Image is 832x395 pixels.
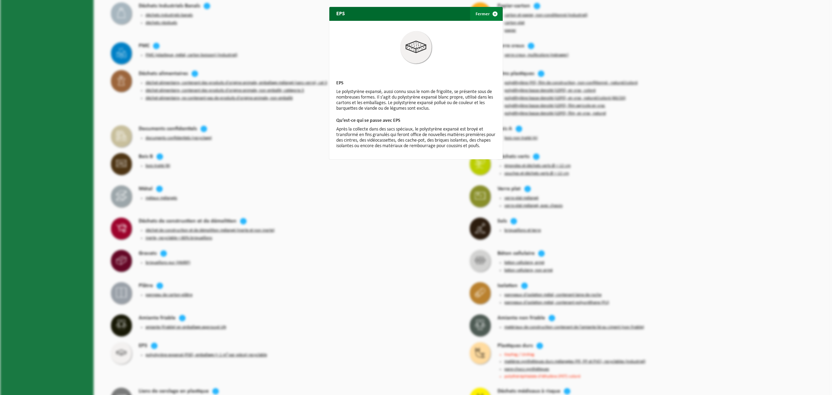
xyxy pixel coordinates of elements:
[470,7,502,21] button: Fermer
[336,81,496,86] h3: EPS
[336,118,496,123] h3: Qu’est-ce qui se passe avec EPS
[329,7,352,20] h2: EPS
[336,127,496,149] p: Après la collecte dans des sacs spéciaux, le polystyrène expansé est broyé et transformé en fins ...
[336,89,496,111] p: Le polystyrène expansé, aussi connu sous le nom de frigolite, se présente sous de nombreuses form...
